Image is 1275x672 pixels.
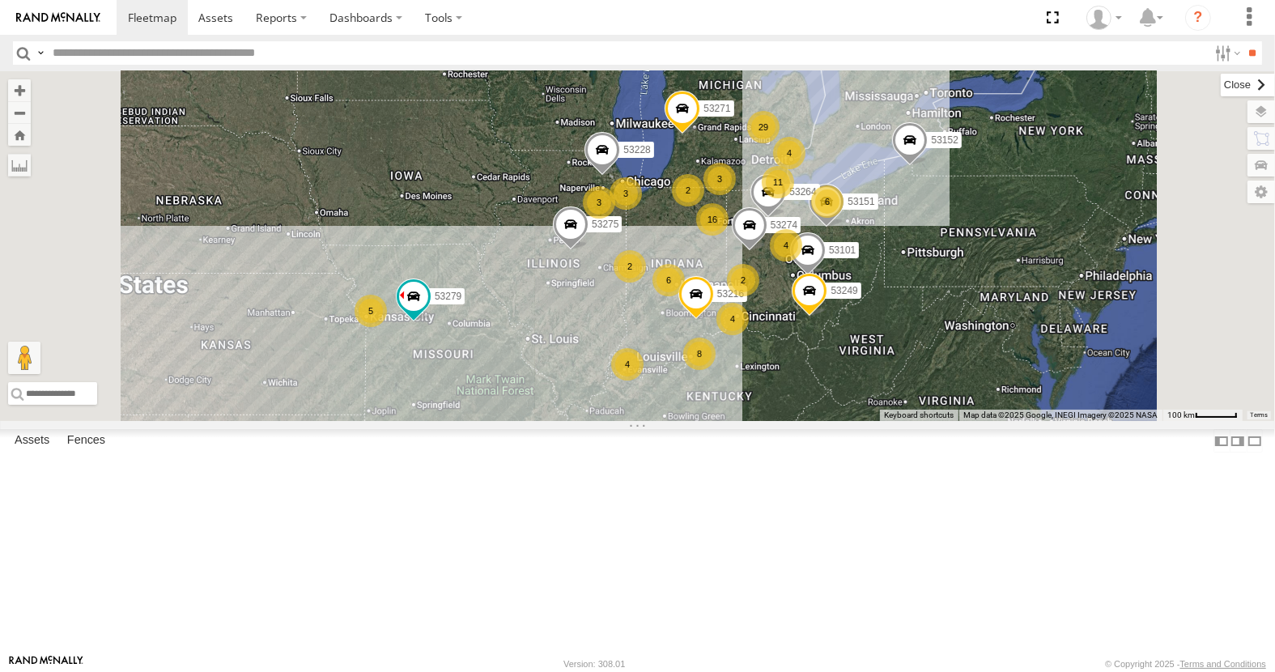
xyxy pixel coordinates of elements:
[563,659,625,669] div: Version: 308.01
[652,264,685,296] div: 6
[611,348,644,381] div: 4
[1251,412,1268,419] a: Terms (opens in new tab)
[770,229,802,262] div: 4
[623,145,650,156] span: 53228
[683,338,716,370] div: 8
[1213,429,1230,453] label: Dock Summary Table to the Left
[610,177,642,210] div: 3
[1185,5,1211,31] i: ?
[1105,659,1266,669] div: © Copyright 2025 -
[703,163,736,195] div: 3
[762,166,794,198] div: 11
[8,101,31,124] button: Zoom out
[592,219,618,230] span: 53275
[434,291,461,302] span: 53279
[848,196,874,207] span: 53151
[703,103,730,114] span: 53271
[789,187,816,198] span: 53264
[884,410,954,421] button: Keyboard shortcuts
[831,285,857,296] span: 53249
[6,430,57,453] label: Assets
[696,203,729,236] div: 16
[770,219,797,231] span: 53274
[9,656,83,672] a: Visit our Website
[8,124,31,146] button: Zoom Home
[727,264,759,296] div: 2
[8,79,31,101] button: Zoom in
[355,295,387,327] div: 5
[59,430,113,453] label: Fences
[716,288,743,300] span: 53216
[1081,6,1128,30] div: Miky Transport
[16,12,100,23] img: rand-logo.svg
[716,303,749,335] div: 4
[583,186,615,219] div: 3
[747,111,780,143] div: 29
[1230,429,1246,453] label: Dock Summary Table to the Right
[8,342,40,374] button: Drag Pegman onto the map to open Street View
[1180,659,1266,669] a: Terms and Conditions
[1247,181,1275,203] label: Map Settings
[1247,429,1263,453] label: Hide Summary Table
[931,134,958,146] span: 53152
[1162,410,1243,421] button: Map Scale: 100 km per 49 pixels
[811,185,844,218] div: 6
[773,137,805,169] div: 4
[34,41,47,65] label: Search Query
[828,245,855,256] span: 53101
[963,410,1158,419] span: Map data ©2025 Google, INEGI Imagery ©2025 NASA
[614,250,646,283] div: 2
[1209,41,1243,65] label: Search Filter Options
[672,174,704,206] div: 2
[8,154,31,177] label: Measure
[1167,410,1195,419] span: 100 km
